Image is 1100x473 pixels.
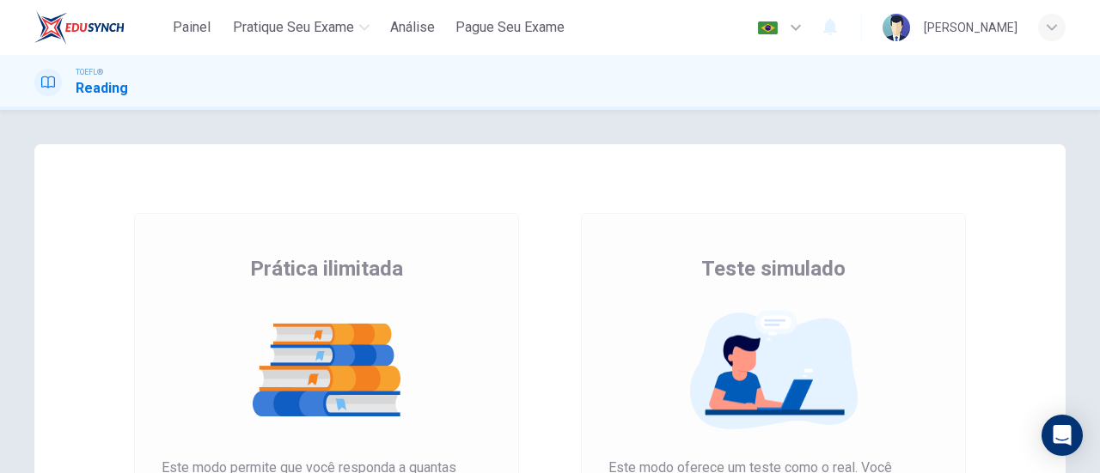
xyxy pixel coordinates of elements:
img: EduSynch logo [34,10,125,45]
div: [PERSON_NAME] [924,17,1017,38]
img: pt [757,21,779,34]
button: Painel [164,12,219,43]
button: Pratique seu exame [226,12,376,43]
span: Pratique seu exame [233,17,354,38]
div: Open Intercom Messenger [1042,415,1083,456]
span: Teste simulado [701,255,846,282]
img: Profile picture [883,14,910,41]
span: TOEFL® [76,66,103,78]
span: Prática ilimitada [250,255,403,282]
h1: Reading [76,78,128,99]
span: Análise [390,17,435,38]
span: Pague Seu Exame [455,17,565,38]
button: Análise [383,12,442,43]
a: EduSynch logo [34,10,164,45]
button: Pague Seu Exame [449,12,571,43]
span: Painel [173,17,211,38]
